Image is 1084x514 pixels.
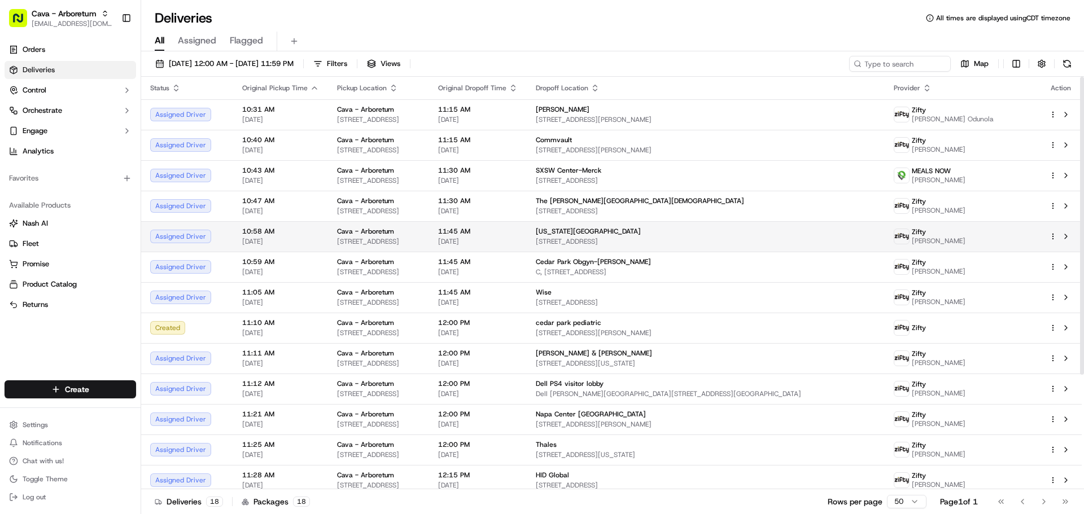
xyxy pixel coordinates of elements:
[5,235,136,253] button: Fleet
[912,323,926,332] span: Zifty
[337,105,394,114] span: Cava - Arboretum
[11,147,76,156] div: Past conversations
[894,229,909,244] img: zifty-logo-trans-sq.png
[9,218,132,229] a: Nash AI
[438,105,518,114] span: 11:15 AM
[438,196,518,205] span: 11:30 AM
[23,420,48,429] span: Settings
[242,257,319,266] span: 10:59 AM
[100,205,123,214] span: [DATE]
[536,257,651,266] span: Cedar Park Obgyn-[PERSON_NAME]
[5,61,136,79] a: Deliveries
[5,453,136,469] button: Chat with us!
[894,290,909,305] img: zifty-logo-trans-sq.png
[438,288,518,297] span: 11:45 AM
[23,45,45,55] span: Orders
[23,106,62,116] span: Orchestrate
[536,410,646,419] span: Napa Center [GEOGRAPHIC_DATA]
[23,438,62,447] span: Notifications
[23,252,86,263] span: Knowledge Base
[23,218,48,229] span: Nash AI
[293,497,310,507] div: 18
[536,288,552,297] span: Wise
[5,417,136,433] button: Settings
[206,497,223,507] div: 18
[438,328,518,337] span: [DATE]
[337,176,420,185] span: [STREET_ADDRESS]
[242,237,319,246] span: [DATE]
[337,410,394,419] span: Cava - Arboretum
[536,267,876,276] span: C, [STREET_ADDRESS]
[912,115,994,124] span: [PERSON_NAME] Odunola
[150,56,299,72] button: [DATE] 12:00 AM - [DATE] 11:59 PM
[337,227,394,236] span: Cava - Arboretum
[912,410,926,419] span: Zifty
[438,207,518,216] span: [DATE]
[94,175,98,184] span: •
[242,471,319,480] span: 11:28 AM
[35,175,91,184] span: [PERSON_NAME]
[23,146,54,156] span: Analytics
[23,175,32,184] img: 1736555255976-a54dd68f-1ca7-489b-9aae-adbdc363a1c4
[242,481,319,490] span: [DATE]
[536,471,569,480] span: HID Global
[11,11,34,34] img: Nash
[912,227,926,236] span: Zifty
[894,473,909,487] img: zifty-logo-trans-sq.png
[242,135,319,144] span: 10:40 AM
[912,358,965,367] span: [PERSON_NAME]
[51,119,155,128] div: We're available if you need us!
[894,199,909,213] img: zifty-logo-trans-sq.png
[912,145,965,154] span: [PERSON_NAME]
[894,412,909,427] img: zifty-logo-trans-sq.png
[9,300,132,310] a: Returns
[912,471,926,480] span: Zifty
[438,115,518,124] span: [DATE]
[894,351,909,366] img: zifty-logo-trans-sq.png
[9,279,132,289] a: Product Catalog
[9,239,132,249] a: Fleet
[23,493,46,502] span: Log out
[242,176,319,185] span: [DATE]
[242,196,319,205] span: 10:47 AM
[35,205,91,214] span: [PERSON_NAME]
[1059,56,1075,72] button: Refresh
[337,420,420,429] span: [STREET_ADDRESS]
[894,320,909,335] img: zifty-logo-trans-sq.png
[438,237,518,246] span: [DATE]
[242,318,319,327] span: 11:10 AM
[107,252,181,263] span: API Documentation
[536,166,601,175] span: SXSW Center-Merck
[242,389,319,398] span: [DATE]
[337,267,420,276] span: [STREET_ADDRESS]
[438,135,518,144] span: 11:15 AM
[536,328,876,337] span: [STREET_ADDRESS][PERSON_NAME]
[11,253,20,262] div: 📗
[536,359,876,368] span: [STREET_ADDRESS][US_STATE]
[5,81,136,99] button: Control
[955,56,994,72] button: Map
[337,349,394,358] span: Cava - Arboretum
[912,450,965,459] span: [PERSON_NAME]
[438,410,518,419] span: 12:00 PM
[150,84,169,93] span: Status
[438,379,518,388] span: 12:00 PM
[912,206,965,215] span: [PERSON_NAME]
[912,197,926,206] span: Zifty
[242,440,319,449] span: 11:25 AM
[894,84,920,93] span: Provider
[438,298,518,307] span: [DATE]
[11,164,29,182] img: Liam S.
[438,450,518,459] span: [DATE]
[242,105,319,114] span: 10:31 AM
[849,56,951,72] input: Type to search
[9,259,132,269] a: Promise
[5,196,136,214] div: Available Products
[5,142,136,160] a: Analytics
[242,349,319,358] span: 11:11 AM
[5,471,136,487] button: Toggle Theme
[337,298,420,307] span: [STREET_ADDRESS]
[337,257,394,266] span: Cava - Arboretum
[23,300,48,310] span: Returns
[894,260,909,274] img: zifty-logo-trans-sq.png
